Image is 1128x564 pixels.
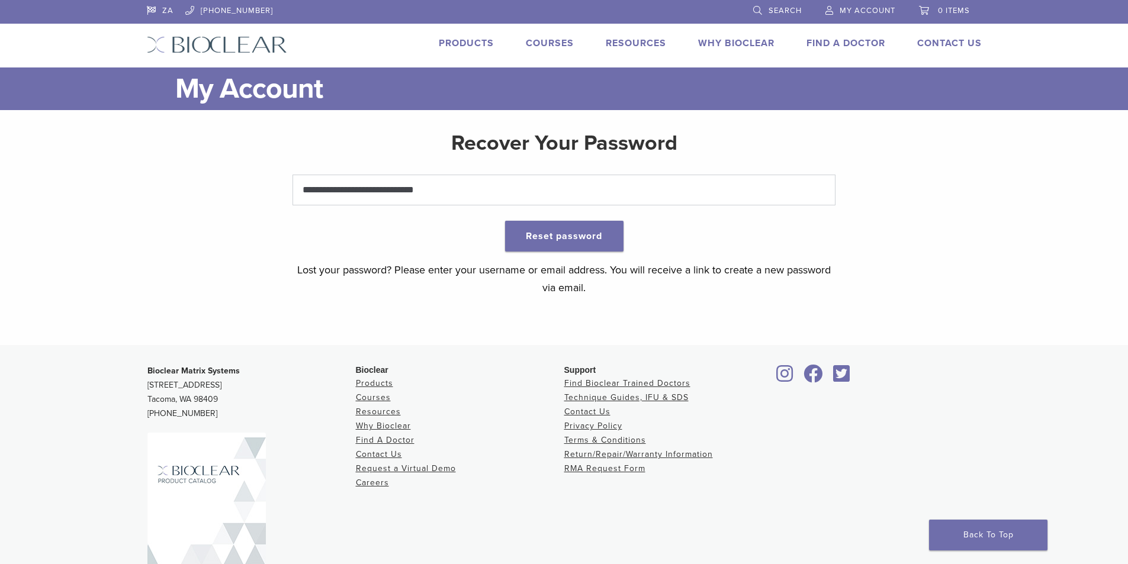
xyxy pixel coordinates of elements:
[147,366,240,376] strong: Bioclear Matrix Systems
[356,365,388,375] span: Bioclear
[356,407,401,417] a: Resources
[606,37,666,49] a: Resources
[356,449,402,459] a: Contact Us
[356,392,391,402] a: Courses
[147,36,287,53] img: Bioclear
[564,435,646,445] a: Terms & Conditions
[938,6,970,15] span: 0 items
[356,463,456,473] a: Request a Virtual Demo
[806,37,885,49] a: Find A Doctor
[698,37,775,49] a: Why Bioclear
[564,421,622,431] a: Privacy Policy
[564,449,713,459] a: Return/Repair/Warranty Information
[356,435,414,445] a: Find A Doctor
[175,67,982,110] h1: My Account
[293,261,835,296] p: Lost your password? Please enter your username or email address. You will receive a link to creat...
[356,378,393,388] a: Products
[356,421,411,431] a: Why Bioclear
[800,372,827,383] a: Bioclear
[526,37,574,49] a: Courses
[356,478,389,488] a: Careers
[929,520,1047,550] a: Back To Top
[830,372,854,383] a: Bioclear
[564,463,645,473] a: RMA Request Form
[564,392,689,402] a: Technique Guides, IFU & SDS
[564,407,610,417] a: Contact Us
[769,6,802,15] span: Search
[564,365,596,375] span: Support
[293,129,835,157] h2: Recover Your Password
[840,6,895,15] span: My Account
[917,37,982,49] a: Contact Us
[147,364,356,421] p: [STREET_ADDRESS] Tacoma, WA 98409 [PHONE_NUMBER]
[564,378,690,388] a: Find Bioclear Trained Doctors
[505,221,624,252] button: Reset password
[439,37,494,49] a: Products
[773,372,798,383] a: Bioclear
